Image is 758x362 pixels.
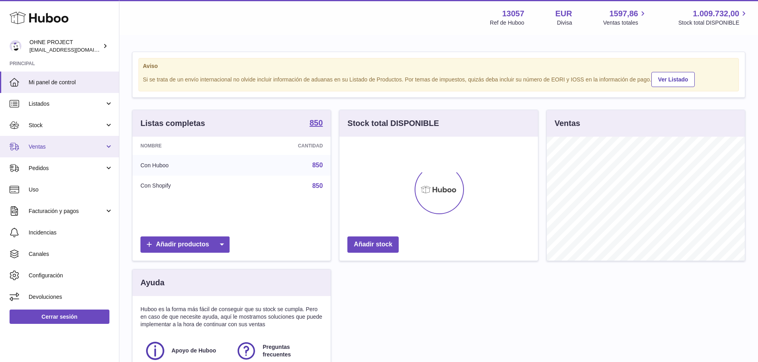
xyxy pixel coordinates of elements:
[133,137,238,155] th: Nombre
[603,19,647,27] span: Ventas totales
[29,293,113,301] span: Devoluciones
[29,229,113,236] span: Incidencias
[143,71,735,87] div: Si se trata de un envío internacional no olvide incluir información de aduanas en su Listado de P...
[609,8,638,19] span: 1597,86
[29,46,117,53] span: [EMAIL_ADDRESS][DOMAIN_NAME]
[603,8,647,27] a: 1597,86 Ventas totales
[347,118,439,129] h3: Stock total DISPONIBLE
[171,347,216,354] span: Apoyo de Huboo
[10,40,21,52] img: internalAdmin-13057@internal.huboo.com
[143,62,735,70] strong: Aviso
[651,72,695,87] a: Ver Listado
[29,186,113,194] span: Uso
[263,343,318,358] span: Preguntas frecuentes
[693,8,739,19] span: 1.009.732,00
[140,118,205,129] h3: Listas completas
[140,236,230,253] a: Añadir productos
[502,8,524,19] strong: 13057
[678,19,748,27] span: Stock total DISPONIBLE
[490,19,524,27] div: Ref de Huboo
[140,277,164,288] h3: Ayuda
[133,155,238,176] td: Con Huboo
[678,8,748,27] a: 1.009.732,00 Stock total DISPONIBLE
[29,39,101,54] div: OHNE PROJECT
[29,79,113,86] span: Mi panel de control
[10,310,109,324] a: Cerrar sesión
[29,165,105,172] span: Pedidos
[29,272,113,279] span: Configuración
[310,119,323,127] strong: 850
[555,118,580,129] h3: Ventas
[144,340,228,362] a: Apoyo de Huboo
[29,143,105,151] span: Ventas
[133,176,238,196] td: Con Shopify
[557,19,572,27] div: Divisa
[312,162,323,168] a: 850
[236,340,319,362] a: Preguntas frecuentes
[555,8,572,19] strong: EUR
[347,236,399,253] a: Añadir stock
[29,207,105,215] span: Facturación y pagos
[312,182,323,189] a: 850
[29,122,105,129] span: Stock
[29,250,113,258] span: Canales
[140,306,323,328] p: Huboo es la forma más fácil de conseguir que su stock se cumpla. Pero en caso de que necesite ayu...
[310,119,323,128] a: 850
[29,100,105,108] span: Listados
[238,137,331,155] th: Cantidad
